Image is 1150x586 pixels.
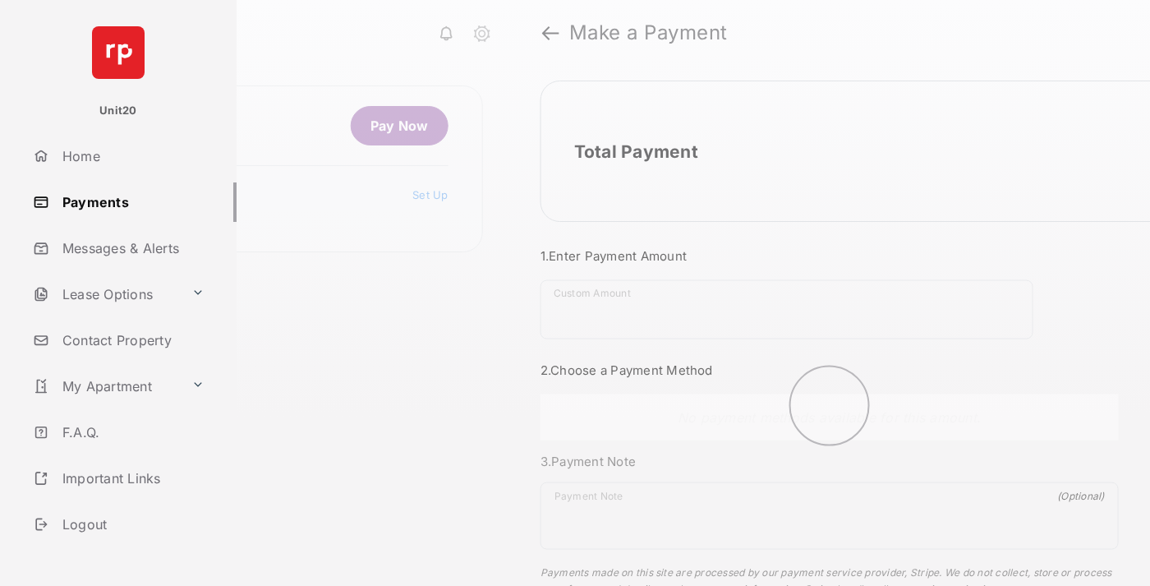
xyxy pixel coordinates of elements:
a: Messages & Alerts [26,228,237,268]
a: Lease Options [26,275,185,314]
h3: 1. Enter Payment Amount [540,248,1119,264]
h3: 3. Payment Note [540,454,1119,469]
a: F.A.Q. [26,413,237,452]
a: Important Links [26,459,211,498]
a: Home [26,136,237,176]
strong: Make a Payment [569,23,728,43]
a: Payments [26,182,237,222]
h3: 2. Choose a Payment Method [540,362,1119,378]
p: Unit20 [99,103,137,119]
a: Set Up [412,188,448,201]
img: svg+xml;base64,PHN2ZyB4bWxucz0iaHR0cDovL3d3dy53My5vcmcvMjAwMC9zdmciIHdpZHRoPSI2NCIgaGVpZ2h0PSI2NC... [92,26,145,79]
a: Contact Property [26,321,237,360]
a: My Apartment [26,367,185,406]
a: Logout [26,505,237,544]
h2: Total Payment [574,141,698,162]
